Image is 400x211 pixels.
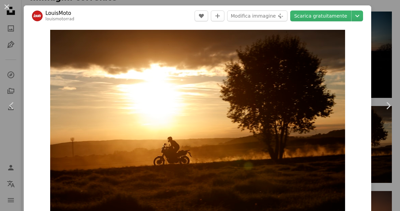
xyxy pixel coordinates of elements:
[211,10,224,21] button: Aggiungi alla Collezione
[45,10,74,17] a: LouisMoto
[195,10,208,21] button: Mi piace
[45,17,74,21] a: louismotorrad
[290,10,351,21] a: Scarica gratuitamente
[32,10,43,21] img: Vai al profilo di LouisMoto
[376,73,400,138] a: Avanti
[352,10,363,21] button: Scegli le dimensioni del download
[227,10,287,21] button: Modifica immagine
